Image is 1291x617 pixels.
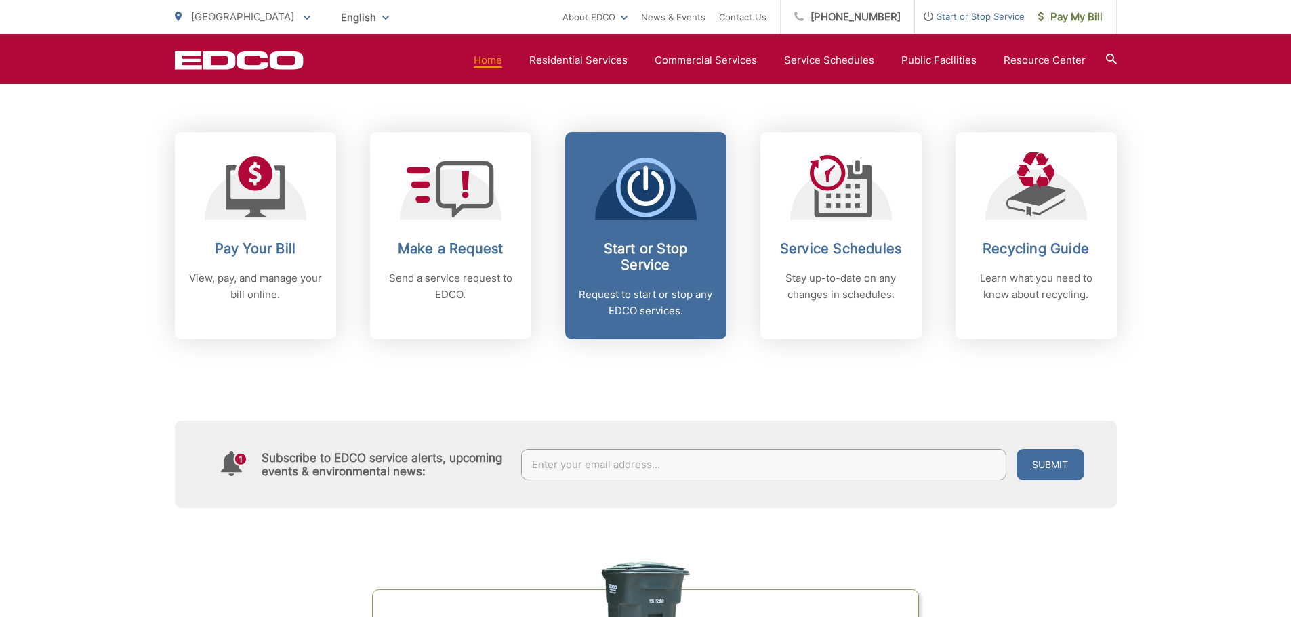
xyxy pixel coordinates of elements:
[175,51,304,70] a: EDCD logo. Return to the homepage.
[655,52,757,68] a: Commercial Services
[969,270,1103,303] p: Learn what you need to know about recycling.
[521,449,1006,480] input: Enter your email address...
[774,270,908,303] p: Stay up-to-date on any changes in schedules.
[474,52,502,68] a: Home
[262,451,508,478] h4: Subscribe to EDCO service alerts, upcoming events & environmental news:
[1017,449,1084,480] button: Submit
[1038,9,1103,25] span: Pay My Bill
[331,5,399,29] span: English
[384,270,518,303] p: Send a service request to EDCO.
[760,132,922,339] a: Service Schedules Stay up-to-date on any changes in schedules.
[188,240,323,257] h2: Pay Your Bill
[719,9,766,25] a: Contact Us
[901,52,977,68] a: Public Facilities
[774,240,908,257] h2: Service Schedules
[175,132,336,339] a: Pay Your Bill View, pay, and manage your bill online.
[579,286,713,319] p: Request to start or stop any EDCO services.
[384,240,518,257] h2: Make a Request
[191,10,294,23] span: [GEOGRAPHIC_DATA]
[529,52,628,68] a: Residential Services
[1004,52,1086,68] a: Resource Center
[370,132,531,339] a: Make a Request Send a service request to EDCO.
[562,9,628,25] a: About EDCO
[784,52,874,68] a: Service Schedules
[969,240,1103,257] h2: Recycling Guide
[188,270,323,303] p: View, pay, and manage your bill online.
[641,9,705,25] a: News & Events
[956,132,1117,339] a: Recycling Guide Learn what you need to know about recycling.
[579,240,713,273] h2: Start or Stop Service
